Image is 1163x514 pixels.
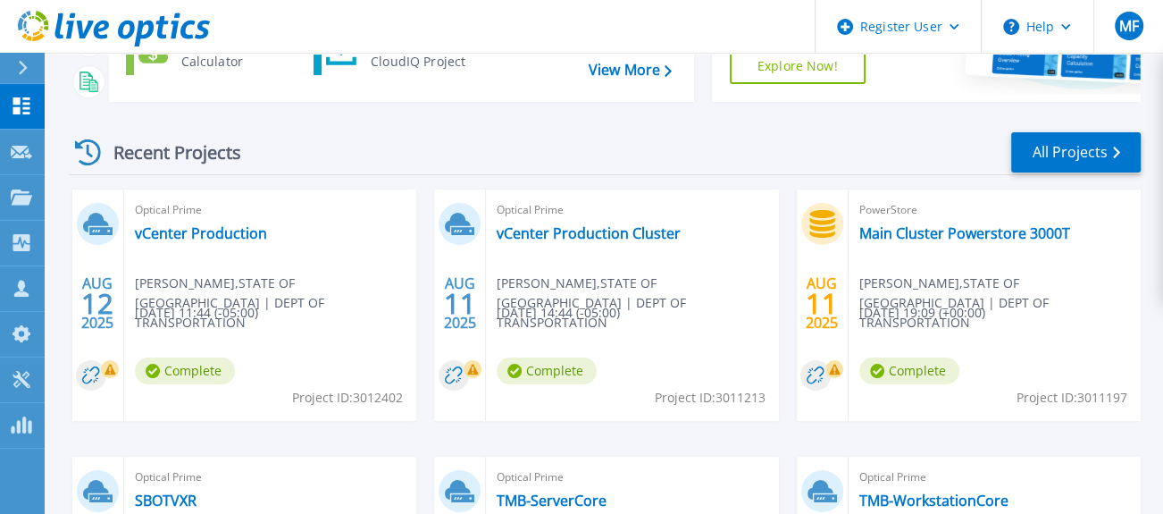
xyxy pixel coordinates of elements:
[497,224,681,242] a: vCenter Production Cluster
[497,303,620,323] span: [DATE] 14:44 (-05:00)
[81,296,113,311] span: 12
[292,388,403,408] span: Project ID: 3012402
[135,468,406,487] span: Optical Prime
[443,271,477,336] div: AUG 2025
[859,224,1070,242] a: Main Cluster Powerstore 3000T
[730,48,866,84] a: Explore Now!
[1118,19,1138,33] span: MF
[135,303,258,323] span: [DATE] 11:44 (-05:00)
[859,468,1130,487] span: Optical Prime
[497,492,607,510] a: TMB-ServerCore
[135,224,267,242] a: vCenter Production
[444,296,476,311] span: 11
[1011,132,1141,173] a: All Projects
[497,468,767,487] span: Optical Prime
[135,358,235,384] span: Complete
[135,200,406,220] span: Optical Prime
[589,62,672,79] a: View More
[806,296,838,311] span: 11
[1017,388,1127,408] span: Project ID: 3011197
[497,274,778,333] span: [PERSON_NAME] , STATE OF [GEOGRAPHIC_DATA] | DEPT OF TRANSPORTATION
[69,131,265,174] div: Recent Projects
[135,274,416,333] span: [PERSON_NAME] , STATE OF [GEOGRAPHIC_DATA] | DEPT OF TRANSPORTATION
[655,388,766,408] span: Project ID: 3011213
[859,303,985,323] span: [DATE] 19:09 (+00:00)
[859,492,1008,510] a: TMB-WorkstationCore
[859,358,959,384] span: Complete
[859,200,1130,220] span: PowerStore
[135,492,197,510] a: SBOTVXR
[497,358,597,384] span: Complete
[80,271,114,336] div: AUG 2025
[805,271,839,336] div: AUG 2025
[497,200,767,220] span: Optical Prime
[859,274,1141,333] span: [PERSON_NAME] , STATE OF [GEOGRAPHIC_DATA] | DEPT OF TRANSPORTATION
